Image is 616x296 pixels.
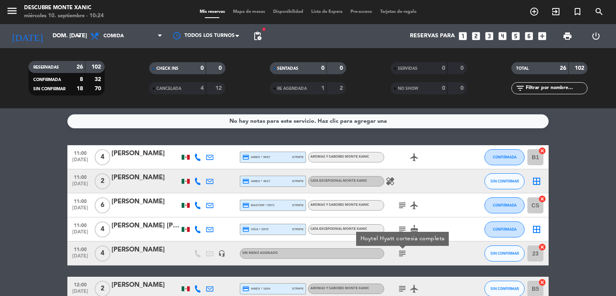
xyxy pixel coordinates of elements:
span: Comida [103,33,124,39]
i: exit_to_app [551,7,561,16]
span: visa * 2975 [242,226,268,233]
span: 11:00 [70,172,90,181]
strong: 2 [340,85,344,91]
i: credit_card [242,154,249,161]
span: SIN CONFIRMAR [33,87,65,91]
div: Descubre Monte Xanic [24,4,104,12]
i: subject [397,201,407,210]
i: menu [6,5,18,17]
span: Aromas y Sabores Monte Xanic [310,203,369,207]
strong: 0 [321,65,324,71]
strong: 0 [201,65,204,71]
span: Sin menú asignado [242,251,278,255]
button: CONFIRMADA [484,221,525,237]
button: menu [6,5,18,20]
span: Reservas para [410,33,455,39]
span: [DATE] [70,229,90,239]
span: SENTADAS [277,67,298,71]
button: SIN CONFIRMAR [484,245,525,262]
span: BUSCAR [588,5,610,18]
strong: 0 [460,65,465,71]
span: [DATE] [70,205,90,215]
i: looks_4 [497,31,508,41]
i: credit_card [242,202,249,209]
span: Tarjetas de regalo [376,10,421,14]
span: Lista de Espera [307,10,346,14]
strong: 26 [77,64,83,70]
span: 12:00 [70,280,90,289]
strong: 70 [95,86,103,91]
span: CONFIRMADA [493,227,517,231]
i: headset_mic [218,250,225,257]
div: [PERSON_NAME] [111,197,180,207]
strong: 12 [215,85,223,91]
i: turned_in_not [573,7,582,16]
span: Pre-acceso [346,10,376,14]
i: looks_3 [484,31,494,41]
span: CONFIRMADA [33,78,61,82]
i: looks_one [458,31,468,41]
i: search [594,7,604,16]
span: Aromas y Sabores Monte Xanic [310,155,369,158]
div: No hay notas para este servicio. Haz clic para agregar una [229,117,387,126]
strong: 18 [77,86,83,91]
button: CONFIRMADA [484,197,525,213]
span: Disponibilidad [269,10,307,14]
span: TOTAL [516,67,529,71]
span: stripe [292,286,304,291]
i: arrow_drop_down [75,31,84,41]
span: 2 [95,173,110,189]
span: 4 [95,149,110,165]
i: credit_card [242,226,249,233]
span: pending_actions [253,31,262,41]
button: SIN CONFIRMAR [484,173,525,189]
span: 6 [95,197,110,213]
i: cancel [538,195,546,203]
span: stripe [292,178,304,184]
strong: 1 [321,85,324,91]
span: RESERVADAS [33,65,59,69]
strong: 4 [201,85,204,91]
span: 11:00 [70,148,90,157]
span: amex * 1004 [242,285,270,292]
span: RESERVAR MESA [523,5,545,18]
i: subject [397,249,407,258]
i: airplanemode_active [409,201,419,210]
span: [DATE] [70,253,90,263]
span: RE AGENDADA [277,87,307,91]
i: cake [409,225,419,234]
strong: 26 [560,65,566,71]
input: Filtrar por nombre... [525,84,587,93]
i: cancel [538,147,546,155]
i: border_all [532,176,541,186]
strong: 0 [460,85,465,91]
span: CONFIRMADA [493,155,517,159]
div: [PERSON_NAME] [111,148,180,159]
i: healing [385,176,395,186]
span: 11:00 [70,244,90,253]
i: credit_card [242,285,249,292]
span: 11:00 [70,196,90,205]
div: Hoytel Hyatt cortesia completa [361,235,445,243]
span: SIN CONFIRMAR [490,251,519,255]
i: subject [397,225,407,234]
i: filter_list [515,83,525,93]
i: add_circle_outline [529,7,539,16]
i: power_settings_new [591,31,601,41]
strong: 32 [95,77,103,82]
i: airplanemode_active [409,152,419,162]
strong: 102 [91,64,103,70]
span: 4 [95,245,110,262]
div: [PERSON_NAME] [111,245,180,255]
strong: 102 [575,65,586,71]
strong: 0 [442,85,445,91]
span: 4 [95,221,110,237]
span: Reserva especial [567,5,588,18]
i: subject [397,284,407,294]
span: WALK IN [545,5,567,18]
span: [DATE] [70,181,90,191]
span: CHECK INS [156,67,178,71]
span: CONFIRMADA [493,203,517,207]
div: miércoles 10. septiembre - 10:24 [24,12,104,20]
strong: 0 [340,65,344,71]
